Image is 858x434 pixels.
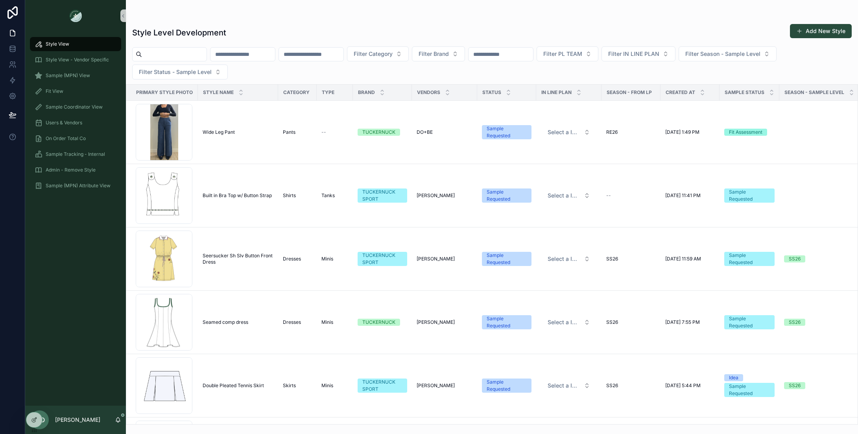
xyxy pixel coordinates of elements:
a: Style View [30,37,121,51]
a: TUCKERNUCK SPORT [358,252,407,266]
a: [PERSON_NAME] [417,256,472,262]
a: SS26 [606,256,656,262]
img: App logo [69,9,82,22]
span: Sample Tracking - Internal [46,151,105,157]
div: TUCKERNUCK [362,319,395,326]
span: Dresses [283,256,301,262]
div: Sample Requested [729,315,770,329]
span: Minis [321,256,333,262]
a: Select Button [541,188,597,203]
a: Dresses [283,256,312,262]
span: Pants [283,129,295,135]
a: Sample Requested [482,252,531,266]
a: Minis [321,382,348,389]
a: Double Pleated Tennis Skirt [203,382,273,389]
a: Seamed comp dress [203,319,273,325]
div: Sample Requested [729,188,770,203]
span: Type [322,89,334,96]
span: Minis [321,382,333,389]
div: Sample Requested [487,379,527,393]
div: Sample Requested [729,383,770,397]
a: Wide Leg Pant [203,129,273,135]
a: On Order Total Co [30,131,121,146]
span: SS26 [606,319,618,325]
span: -- [321,129,326,135]
span: Sample (MPN) Attribute View [46,183,111,189]
h1: Style Level Development [132,27,226,38]
span: Style View - Vendor Specific [46,57,109,63]
span: Filter IN LINE PLAN [608,50,659,58]
span: Sample (MPN) View [46,72,90,79]
a: TUCKERNUCK SPORT [358,188,407,203]
span: Filter Category [354,50,393,58]
div: Sample Requested [487,252,527,266]
div: Sample Requested [487,315,527,329]
span: Fit View [46,88,63,94]
a: Sample Requested [724,252,775,266]
span: [DATE] 5:44 PM [665,382,701,389]
span: -- [606,192,611,199]
button: Select Button [602,46,675,61]
span: Primary Style Photo [136,89,193,96]
a: Sample Requested [482,379,531,393]
span: Users & Vendors [46,120,82,126]
a: Select Button [541,378,597,393]
a: [DATE] 1:49 PM [665,129,715,135]
a: SS26 [784,255,854,262]
button: Select Button [541,315,596,329]
a: Minis [321,256,348,262]
span: [DATE] 1:49 PM [665,129,699,135]
span: SS26 [606,256,618,262]
a: [DATE] 7:55 PM [665,319,715,325]
a: SS26 [606,319,656,325]
span: Season - From LP [607,89,652,96]
span: SS26 [606,382,618,389]
a: IdeaSample Requested [724,374,775,397]
button: Add New Style [790,24,852,38]
a: Sample (MPN) View [30,68,121,83]
div: Sample Requested [487,188,527,203]
span: Category [283,89,310,96]
a: -- [321,129,348,135]
a: TUCKERNUCK SPORT [358,379,407,393]
span: IN LINE PLAN [541,89,572,96]
a: TUCKERNUCK [358,129,407,136]
span: [DATE] 7:55 PM [665,319,700,325]
span: Skirts [283,382,296,389]
span: RE26 [606,129,618,135]
a: Fit Assessment [724,129,775,136]
a: [PERSON_NAME] [417,382,472,389]
span: [PERSON_NAME] [417,192,455,199]
span: On Order Total Co [46,135,86,142]
div: SS26 [789,319,801,326]
a: Seersucker Sh Slv Button Front Dress [203,253,273,265]
span: Filter PL TEAM [543,50,582,58]
div: TUCKERNUCK SPORT [362,379,402,393]
a: Select Button [541,125,597,140]
a: Sample Tracking - Internal [30,147,121,161]
button: Select Button [347,46,409,61]
span: Select a IN LINE PLAN [548,255,581,263]
button: Select Button [541,188,596,203]
span: Style Name [203,89,234,96]
a: Sample Requested [482,315,531,329]
a: Fit View [30,84,121,98]
a: Sample Coordinator View [30,100,121,114]
a: SS26 [606,382,656,389]
a: Admin - Remove Style [30,163,121,177]
span: SEASON - SAMPLE LEVEL [784,89,844,96]
button: Select Button [541,379,596,393]
a: Pants [283,129,312,135]
div: scrollable content [25,31,126,203]
span: Sample Coordinator View [46,104,103,110]
div: SS26 [789,255,801,262]
span: Brand [358,89,375,96]
span: Created at [666,89,695,96]
a: [PERSON_NAME] [417,319,472,325]
a: Style View - Vendor Specific [30,53,121,67]
span: [DATE] 11:59 AM [665,256,701,262]
button: Select Button [541,125,596,139]
span: Wide Leg Pant [203,129,235,135]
